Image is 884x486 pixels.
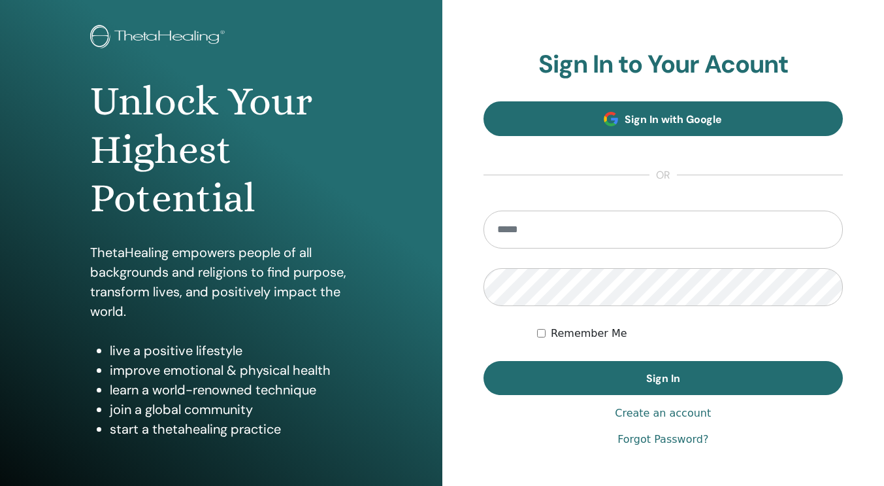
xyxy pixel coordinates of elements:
a: Sign In with Google [483,101,843,136]
span: Sign In with Google [625,113,722,126]
span: Sign In [646,372,680,385]
li: start a thetahealing practice [110,419,352,439]
h2: Sign In to Your Acount [483,50,843,80]
div: Keep me authenticated indefinitely or until I manually logout [537,326,843,341]
span: or [649,167,677,183]
h1: Unlock Your Highest Potential [90,77,352,223]
li: improve emotional & physical health [110,360,352,380]
li: join a global community [110,400,352,419]
li: learn a world-renowned technique [110,380,352,400]
button: Sign In [483,361,843,395]
li: live a positive lifestyle [110,341,352,360]
label: Remember Me [551,326,627,341]
p: ThetaHealing empowers people of all backgrounds and religions to find purpose, transform lives, a... [90,243,352,321]
a: Create an account [615,406,711,421]
a: Forgot Password? [617,432,708,447]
